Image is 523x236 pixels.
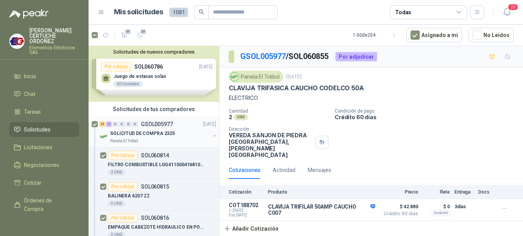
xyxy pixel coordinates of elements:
span: search [199,9,204,15]
a: Negociaciones [9,158,79,172]
p: Cotización [229,189,263,195]
a: Licitaciones [9,140,79,155]
a: Cotizar [9,175,79,190]
div: 0 [132,121,138,127]
div: Cotizaciones [229,166,260,174]
span: 1081 [169,8,188,17]
span: Inicio [24,72,36,81]
a: GSOL005977 [240,52,286,61]
p: / SOL060855 [240,51,329,62]
span: Licitaciones [24,143,52,152]
img: Company Logo [10,34,24,49]
button: No Leídos [468,28,514,42]
span: Negociaciones [24,161,59,169]
button: 27 [134,29,146,41]
p: Docs [478,189,494,195]
p: SOLICITUD DE COMPRA 2325 [110,130,175,137]
div: Panela El Trébol [229,71,283,83]
p: COT188702 [229,202,263,208]
p: SOL060815 [141,184,169,189]
span: Tareas [24,108,41,116]
a: Por cotizarSOL060815BALINERA 6207 ZZ5 UND [89,179,219,210]
span: 27 [140,29,147,35]
p: Dirección [229,126,312,132]
span: 27 [124,29,132,35]
span: $ 42.880 [380,202,418,211]
p: VEREDA SANJON DE PIEDRA [GEOGRAPHIC_DATA] , [PERSON_NAME][GEOGRAPHIC_DATA] [229,132,312,158]
button: Asignado a mi [406,28,462,42]
div: UND [234,114,248,120]
p: 2 [229,114,232,120]
div: Actividad [273,166,295,174]
img: Company Logo [230,72,239,81]
a: Tareas [9,105,79,119]
a: Inicio [9,69,79,84]
span: Exp: [DATE] [229,213,263,217]
button: 27 [118,29,131,41]
p: ELECTRICO [229,94,514,102]
span: Cotizar [24,179,42,187]
p: BALINERA 6207 ZZ [108,192,150,200]
button: 20 [500,5,514,19]
p: Panela El Trébol [110,138,138,144]
div: Por cotizar [108,151,138,160]
p: Elementos Eléctricos SAS [29,46,79,55]
div: Incluido [432,210,450,216]
p: SOL060814 [141,153,169,158]
p: Condición de pago [335,108,520,114]
a: Por cotizarSOL060814FILTRO COMBUSTIBLE LGG4110004168101 CARG3 UND [89,148,219,179]
p: GSOL005977 [141,121,173,127]
p: EMPAQUE CABEZOTE HIDRAULICO EN POLIURE [108,224,204,231]
div: Mensajes [308,166,331,174]
a: Órdenes de Compra [9,193,79,216]
a: Solicitudes [9,122,79,137]
h1: Mis solicitudes [114,7,163,18]
span: Chat [24,90,35,98]
p: Entrega [454,189,474,195]
div: 0 [119,121,125,127]
div: Solicitudes de tus compradores [89,102,219,116]
p: FILTRO COMBUSTIBLE LGG4110004168101 CARG [108,161,204,169]
div: 0 [126,121,131,127]
p: 3 días [454,202,474,211]
div: 5 UND [108,201,126,207]
p: [DATE] [286,73,302,81]
div: Por adjudicar [335,52,377,61]
p: Producto [268,189,375,195]
div: Por cotizar [108,213,138,223]
span: 20 [508,3,518,11]
p: Precio [380,189,418,195]
p: Crédito 60 días [335,114,520,120]
p: Flete [423,189,450,195]
span: Crédito 60 días [380,211,418,216]
img: Logo peakr [9,9,49,19]
a: Chat [9,87,79,101]
p: [DATE] [203,121,216,128]
img: Company Logo [99,132,109,141]
button: Solicitudes de nuevos compradores [92,49,216,55]
p: CLAVIJA TRIFASICA CAUCHO CODELCO 50A [229,84,364,92]
div: Todas [395,8,411,17]
span: Solicitudes [24,125,50,134]
div: 25 [99,121,105,127]
div: 2 [106,121,112,127]
p: $ 0 [423,202,450,211]
span: C: [DATE] [229,208,263,213]
span: Órdenes de Compra [24,196,72,213]
div: 1 - 50 de 204 [353,29,400,41]
div: Solicitudes de nuevos compradoresPor cotizarSOL060786[DATE] Juego de estacas solas60 UnidadesPor ... [89,46,219,102]
p: Cantidad [229,108,329,114]
div: 0 [112,121,118,127]
div: Por cotizar [108,182,138,191]
p: CLAVIJA TRIFILAR 50AMP CAUCHO C007 [268,204,375,216]
p: [PERSON_NAME] CERTUCHE ORDOÑEZ [29,28,79,44]
p: SOL060816 [141,215,169,221]
a: 25 2 0 0 0 0 GSOL005977[DATE] Company LogoSOLICITUD DE COMPRA 2325Panela El Trébol [99,120,218,144]
div: 3 UND [108,169,126,175]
